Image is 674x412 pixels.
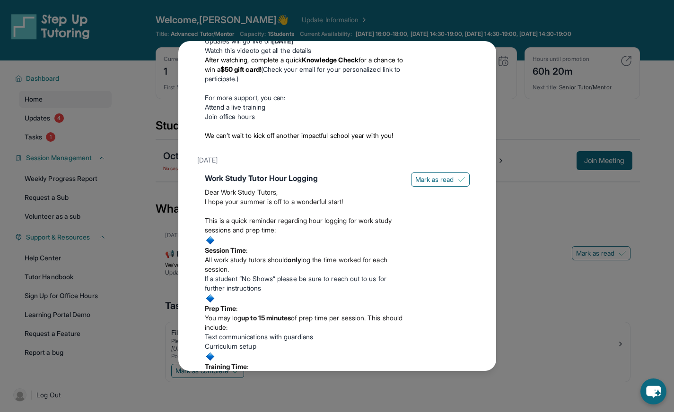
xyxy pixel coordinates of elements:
[205,216,392,234] span: This is a quick reminder regarding hour logging for work study sessions and prep time:
[260,65,261,73] span: !
[205,293,216,304] img: :small_blue_diamond:
[205,131,394,139] span: We can’t wait to kick off another impactful school year with you!
[205,93,403,103] p: For more support, you can:
[205,197,343,206] span: I hope your summer is off to a wonderful start!
[247,362,248,370] span: :
[205,256,288,264] span: All work study tutors should
[205,351,216,362] img: :small_blue_diamond:
[205,172,403,184] div: Work Study Tutor Hour Logging
[241,314,291,322] strong: up to 15 minutes
[205,36,403,46] li: Updates will go live on
[205,275,386,292] span: If a student “No Shows” please be sure to reach out to us for further instructions
[246,246,247,254] span: :
[205,333,313,341] span: Text communications with guardians
[302,56,359,64] strong: Knowledge Check
[205,246,246,254] strong: Session Time
[205,188,278,196] span: Dear Work Study Tutors,
[205,235,216,246] img: :small_blue_diamond:
[205,46,403,55] li: to get all the details
[411,172,470,187] button: Mark as read
[205,56,302,64] span: After watching, complete a quick
[205,314,403,331] span: of prep time per session. This should include:
[205,55,403,84] li: (Check your email for your personalized link to participate.)
[415,175,454,184] span: Mark as read
[197,152,477,169] div: [DATE]
[205,103,266,111] a: Attend a live training
[640,378,666,404] button: chat-button
[458,176,465,183] img: Mark as read
[205,362,247,370] strong: Training Time
[220,65,260,73] strong: $50 gift card
[272,37,294,45] strong: [DATE]
[205,342,256,350] span: Curriculum setup
[205,304,236,312] strong: Prep Time
[205,314,242,322] span: You may log
[205,46,254,54] a: Watch this video
[236,304,237,312] span: :
[288,256,301,264] strong: only
[205,112,255,120] a: Join office hours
